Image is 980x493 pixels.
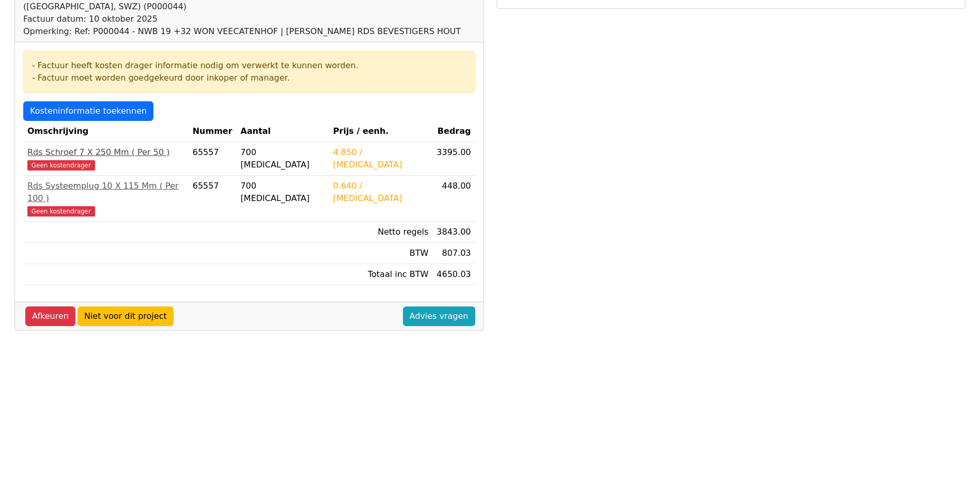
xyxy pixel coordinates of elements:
th: Bedrag [432,121,475,142]
td: 448.00 [432,176,475,222]
span: Geen kostendrager [27,206,95,217]
th: Nummer [189,121,237,142]
div: Opmerking: Ref: P000044 - NWB 19 +32 WON VEECATENHOF | [PERSON_NAME] RDS BEVESTIGERS HOUT [23,25,475,38]
div: - Factuur heeft kosten drager informatie nodig om verwerkt te kunnen worden. [32,59,466,72]
div: Rds Systeemplug 10 X 115 Mm ( Per 100 ) [27,180,184,205]
td: Totaal inc BTW [329,264,433,285]
a: Rds Schroef 7 X 250 Mm ( Per 50 )Geen kostendrager [27,146,184,171]
div: Factuur datum: 10 oktober 2025 [23,13,475,25]
td: 3395.00 [432,142,475,176]
div: 700 [MEDICAL_DATA] [241,146,325,171]
td: 4650.03 [432,264,475,285]
td: 65557 [189,176,237,222]
td: BTW [329,243,433,264]
a: Afkeuren [25,306,75,326]
th: Aantal [237,121,329,142]
td: 65557 [189,142,237,176]
div: 4.850 / [MEDICAL_DATA] [333,146,429,171]
div: Rds Schroef 7 X 250 Mm ( Per 50 ) [27,146,184,159]
th: Prijs / eenh. [329,121,433,142]
div: 700 [MEDICAL_DATA] [241,180,325,205]
a: Niet voor dit project [77,306,174,326]
div: - Factuur moet worden goedgekeurd door inkoper of manager. [32,72,466,84]
span: Geen kostendrager [27,160,95,171]
td: 3843.00 [432,222,475,243]
a: Advies vragen [403,306,475,326]
a: Kosteninformatie toekennen [23,101,153,121]
td: Netto regels [329,222,433,243]
th: Omschrijving [23,121,189,142]
a: Rds Systeemplug 10 X 115 Mm ( Per 100 )Geen kostendrager [27,180,184,217]
td: 807.03 [432,243,475,264]
div: 0.640 / [MEDICAL_DATA] [333,180,429,205]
